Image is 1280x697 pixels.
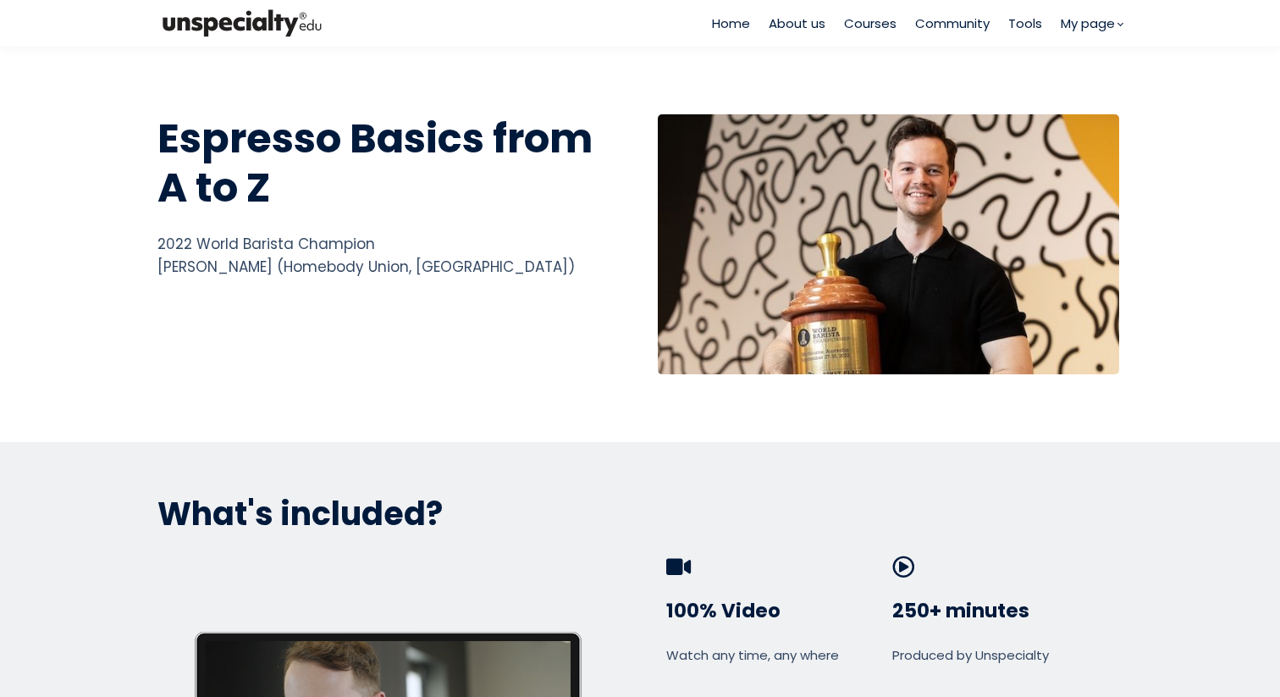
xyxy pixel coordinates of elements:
div: Watch any time, any where [666,645,886,665]
h1: Espresso Basics from A to Z [157,114,620,212]
p: What's included? [157,493,1123,534]
span: My page [1061,14,1115,33]
div: Produced by Unspecialty [892,645,1112,665]
a: Courses [844,14,897,33]
a: Tools [1008,14,1042,33]
a: My page [1061,14,1123,33]
img: bc390a18feecddb333977e298b3a00a1.png [157,6,327,41]
a: About us [769,14,825,33]
h3: 100% Video [666,599,886,624]
a: Home [712,14,750,33]
div: 2022 World Barista Champion [PERSON_NAME] (Homebody Union, [GEOGRAPHIC_DATA]) [157,233,620,278]
h3: 250+ minutes [892,599,1112,624]
a: Community [915,14,990,33]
